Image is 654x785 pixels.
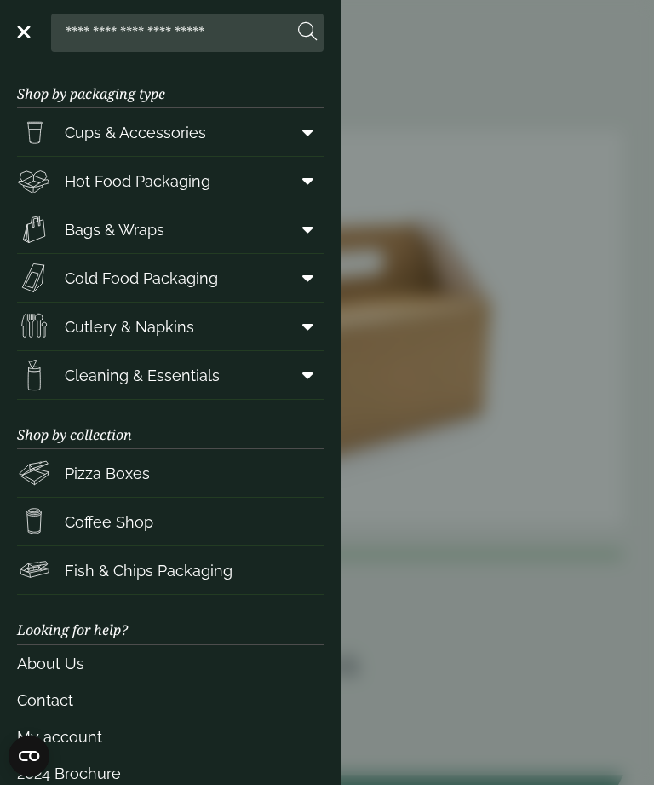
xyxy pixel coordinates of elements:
img: PintNhalf_cup.svg [17,115,51,149]
a: Coffee Shop [17,498,324,545]
span: Cold Food Packaging [65,267,218,290]
span: Coffee Shop [65,511,153,534]
img: Cutlery.svg [17,309,51,343]
a: Contact [17,682,324,719]
span: Pizza Boxes [65,462,150,485]
a: Cutlery & Napkins [17,303,324,350]
a: Bags & Wraps [17,205,324,253]
span: Bags & Wraps [65,218,164,241]
img: Deli_box.svg [17,164,51,198]
span: Cups & Accessories [65,121,206,144]
a: Cold Food Packaging [17,254,324,302]
h3: Shop by collection [17,400,324,449]
a: Pizza Boxes [17,449,324,497]
h3: Looking for help? [17,595,324,644]
a: Hot Food Packaging [17,157,324,205]
img: FishNchip_box.svg [17,553,51,587]
a: Cups & Accessories [17,108,324,156]
a: Cleaning & Essentials [17,351,324,399]
a: About Us [17,645,324,682]
a: Fish & Chips Packaging [17,546,324,594]
span: Cutlery & Napkins [65,315,194,338]
img: Sandwich_box.svg [17,261,51,295]
img: Paper_carriers.svg [17,212,51,246]
img: open-wipe.svg [17,358,51,392]
a: My account [17,719,324,755]
span: Cleaning & Essentials [65,364,220,387]
h3: Shop by packaging type [17,59,324,108]
img: HotDrink_paperCup.svg [17,505,51,539]
button: Open CMP widget [9,736,49,776]
span: Hot Food Packaging [65,170,210,193]
img: Pizza_boxes.svg [17,456,51,490]
span: Fish & Chips Packaging [65,559,232,582]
